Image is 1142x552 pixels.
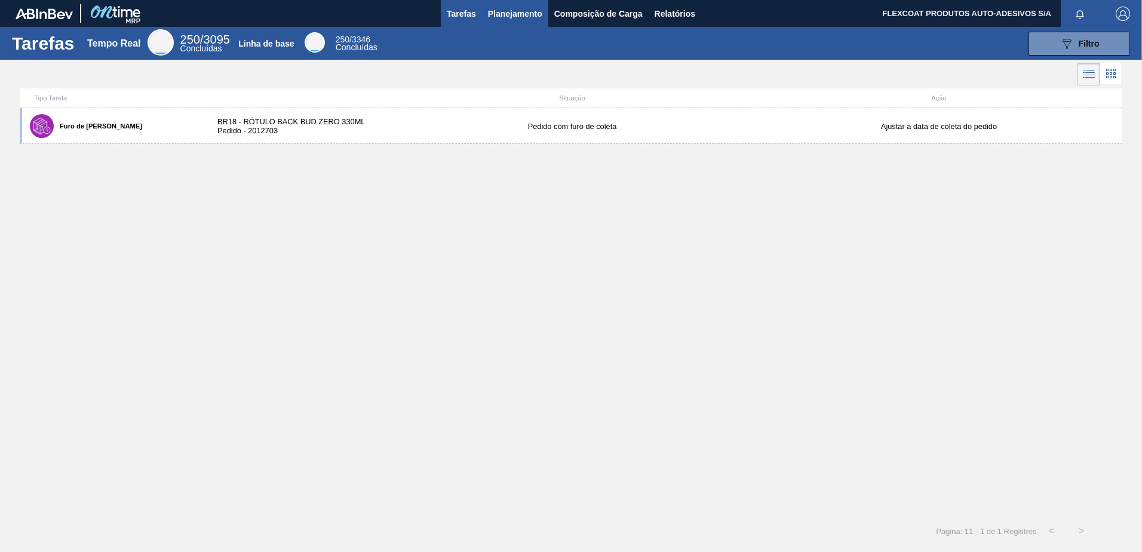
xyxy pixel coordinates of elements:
[554,7,643,21] span: Composição de Carga
[305,32,325,53] div: Base Line
[488,7,542,21] span: Planejamento
[336,35,370,44] span: /
[54,122,142,130] label: Furo de [PERSON_NAME]
[180,33,230,46] span: /
[336,36,377,51] div: Base Line
[1029,32,1130,56] button: Filtro
[389,94,756,102] div: Situação
[22,94,205,102] div: Tipo Tarefa
[16,8,73,19] img: TNhmsLtSVTkK8tSr43FrP2fwEKptu5GPRR3wAAAABJRU5ErkJggg==
[336,42,377,52] span: Concluídas
[205,117,389,135] div: BR18 - RÓTULO BACK BUD ZERO 330ML Pedido - 2012703
[336,35,349,44] span: 250
[238,39,294,48] div: Linha de base
[1116,7,1130,21] img: Logout
[1037,516,1067,546] button: <
[1079,39,1100,48] span: Filtro
[1061,5,1099,22] button: Notificações
[756,122,1122,131] div: Ajustar a data de coleta do pedido
[1067,516,1097,546] button: >
[148,29,174,56] div: Real Time
[180,33,200,46] span: 250
[352,35,370,44] font: 3346
[389,122,756,131] div: Pedido com furo de coleta
[180,44,222,53] span: Concluídas
[87,38,141,49] div: Tempo Real
[756,94,1122,102] div: Ação
[969,527,1036,536] span: 1 - 1 de 1 Registros
[12,36,75,50] h1: Tarefas
[936,527,969,536] span: Página: 1
[655,7,695,21] span: Relatórios
[1100,63,1122,85] div: Visão em Cards
[447,7,476,21] span: Tarefas
[180,35,230,53] div: Real Time
[1077,63,1100,85] div: Visão em Lista
[203,33,230,46] font: 3095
